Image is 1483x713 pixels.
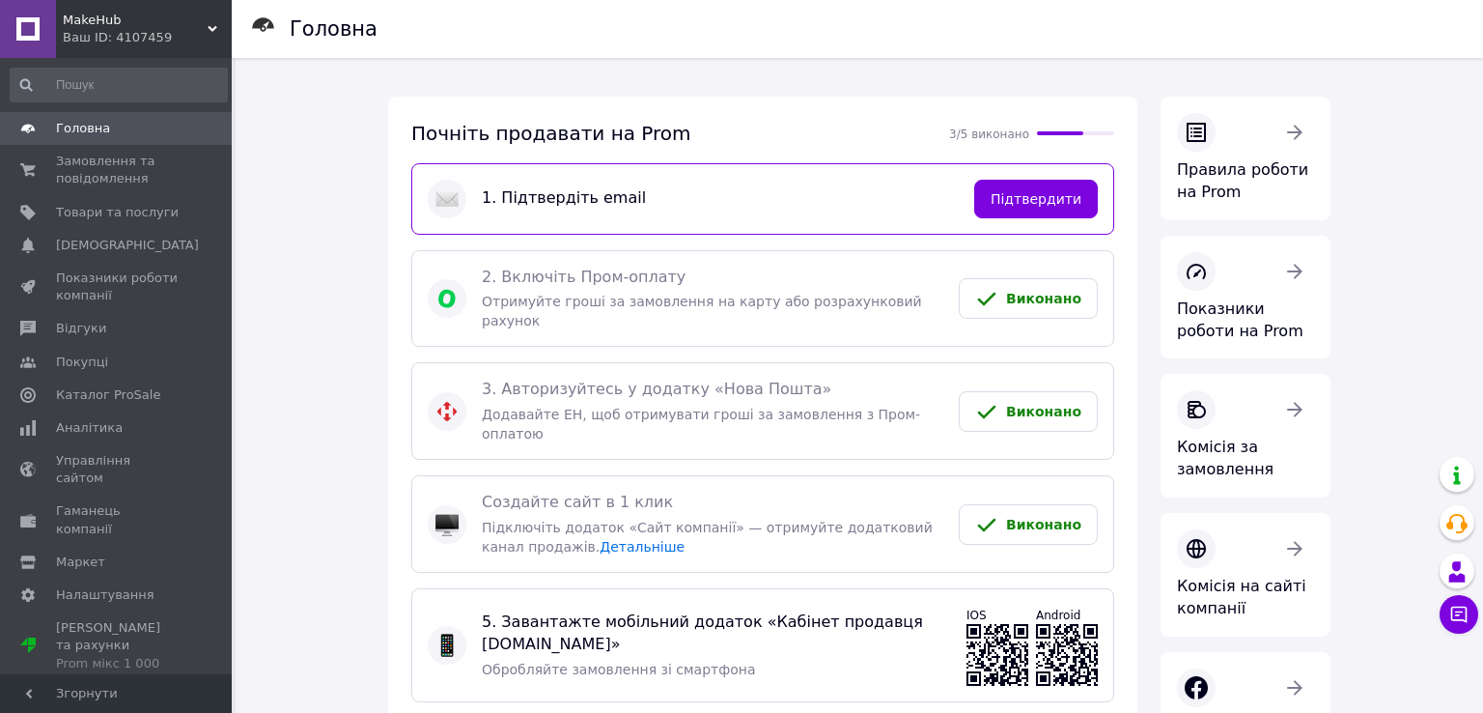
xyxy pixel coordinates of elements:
button: Підтвердити [974,180,1098,218]
span: Замовлення та повідомлення [56,153,179,187]
img: :email: [435,187,459,211]
span: 5. Завантажте мобільний додаток «Кабінет продавця [DOMAIN_NAME]» [482,612,951,656]
div: Prom мікс 1 000 [56,655,179,672]
span: Отримуйте гроші за замовлення на карту або розрахунковий рахунок [482,294,922,328]
span: 2. Включіть Пром-оплату [482,267,943,289]
span: Товари та послуги [56,204,179,221]
a: Комісія за замовлення [1161,374,1330,498]
a: Показники роботи на Prom [1161,236,1330,359]
span: Виконано [1006,517,1081,532]
img: avatar image [435,287,459,310]
span: 1. Підтвердіть email [482,187,959,210]
button: Чат з покупцем [1440,595,1478,634]
span: Показники роботи на Prom [1177,299,1303,340]
div: Ваш ID: 4107459 [63,29,232,46]
span: [DEMOGRAPHIC_DATA] [56,237,199,254]
span: [PERSON_NAME] та рахунки [56,619,179,672]
span: Підключіть додаток «Сайт компанії» — отримуйте додатковий канал продажів. [482,520,933,555]
span: Управління сайтом [56,452,179,487]
span: Почніть продавати на Prom [411,122,691,145]
h1: Головна [290,17,378,41]
span: 3. Авторизуйтесь у додатку «Нова Пошта» [482,379,943,401]
a: Комісія на сайті компанії [1161,513,1330,637]
a: Детальніше [600,539,685,555]
span: Комісія на сайті компанії [1177,577,1306,617]
span: Додавайте ЕН, щоб отримувати гроші за замовлення з Пром-оплатою [482,407,920,442]
span: 3/5 виконано [949,128,1029,141]
img: :iphone: [435,634,459,657]
span: Головна [56,120,110,137]
span: MakeHub [63,12,208,29]
span: Покупці [56,354,108,371]
span: Показники роботи компанії [56,270,179,304]
span: Комісія за замовлення [1177,438,1273,478]
span: Аналітика [56,419,123,437]
a: Правила роботи на Prom [1161,97,1330,220]
img: :desktop_computer: [435,513,459,536]
span: Налаштування [56,586,154,604]
span: Правила роботи на Prom [1177,160,1308,201]
span: Гаманець компанії [56,502,179,537]
span: Маркет [56,554,105,571]
span: Відгуки [56,320,106,337]
input: Пошук [10,68,228,102]
span: Создайте сайт в 1 клик [482,492,943,514]
span: Android [1036,609,1080,622]
span: Каталог ProSale [56,386,160,404]
span: Виконано [1006,291,1081,306]
span: Обробляйте замовлення зі смартфона [482,662,756,677]
span: Виконано [1006,404,1081,419]
span: IOS [966,609,987,622]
